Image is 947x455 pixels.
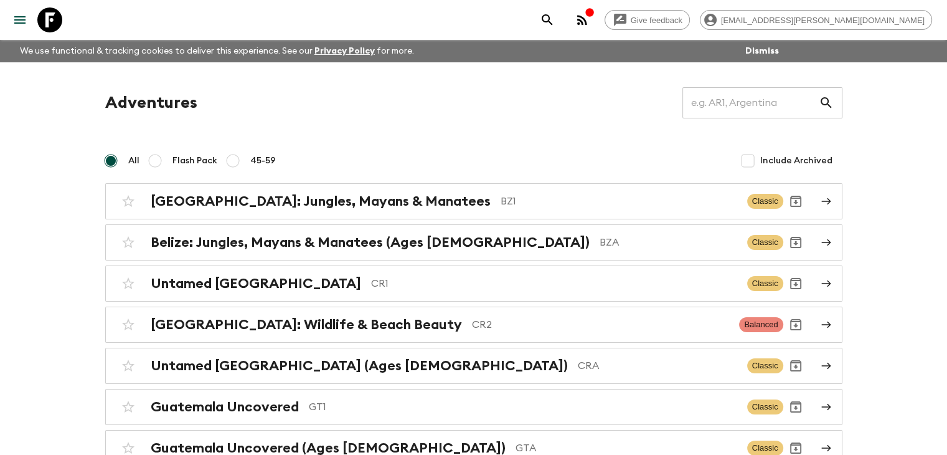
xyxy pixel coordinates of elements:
span: 45-59 [250,155,276,167]
button: Archive [783,395,808,419]
button: Archive [783,230,808,255]
span: Balanced [739,317,783,332]
span: Give feedback [624,16,689,25]
a: Belize: Jungles, Mayans & Manatees (Ages [DEMOGRAPHIC_DATA])BZAClassicArchive [105,224,842,261]
p: GT1 [309,400,737,414]
input: e.g. AR1, Argentina [682,85,819,120]
a: [GEOGRAPHIC_DATA]: Wildlife & Beach BeautyCR2BalancedArchive [105,307,842,343]
h1: Adventures [105,90,197,115]
p: BZA [600,235,737,250]
button: Archive [783,353,808,378]
h2: [GEOGRAPHIC_DATA]: Jungles, Mayans & Manatees [151,193,491,209]
h2: Guatemala Uncovered [151,399,299,415]
p: We use functional & tracking cookies to deliver this experience. See our for more. [15,40,419,62]
h2: Untamed [GEOGRAPHIC_DATA] (Ages [DEMOGRAPHIC_DATA]) [151,358,568,374]
span: Classic [747,400,783,414]
button: Archive [783,271,808,296]
span: Classic [747,276,783,291]
a: Give feedback [605,10,690,30]
p: CR1 [371,276,737,291]
a: Untamed [GEOGRAPHIC_DATA] (Ages [DEMOGRAPHIC_DATA])CRAClassicArchive [105,348,842,384]
span: Classic [747,194,783,209]
button: search adventures [535,7,560,32]
p: CR2 [472,317,730,332]
span: Classic [747,358,783,373]
span: Flash Pack [172,155,217,167]
a: [GEOGRAPHIC_DATA]: Jungles, Mayans & ManateesBZ1ClassicArchive [105,183,842,219]
a: Privacy Policy [314,47,375,55]
h2: Belize: Jungles, Mayans & Manatees (Ages [DEMOGRAPHIC_DATA]) [151,234,590,251]
div: [EMAIL_ADDRESS][PERSON_NAME][DOMAIN_NAME] [700,10,932,30]
p: BZ1 [501,194,737,209]
span: Include Archived [760,155,832,167]
button: Archive [783,312,808,337]
button: Archive [783,189,808,214]
span: Classic [747,235,783,250]
button: menu [7,7,32,32]
p: CRA [578,358,737,373]
button: Dismiss [742,42,782,60]
a: Guatemala UncoveredGT1ClassicArchive [105,389,842,425]
span: All [128,155,139,167]
h2: Untamed [GEOGRAPHIC_DATA] [151,275,361,292]
span: [EMAIL_ADDRESS][PERSON_NAME][DOMAIN_NAME] [714,16,931,25]
a: Untamed [GEOGRAPHIC_DATA]CR1ClassicArchive [105,266,842,302]
h2: [GEOGRAPHIC_DATA]: Wildlife & Beach Beauty [151,317,462,333]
